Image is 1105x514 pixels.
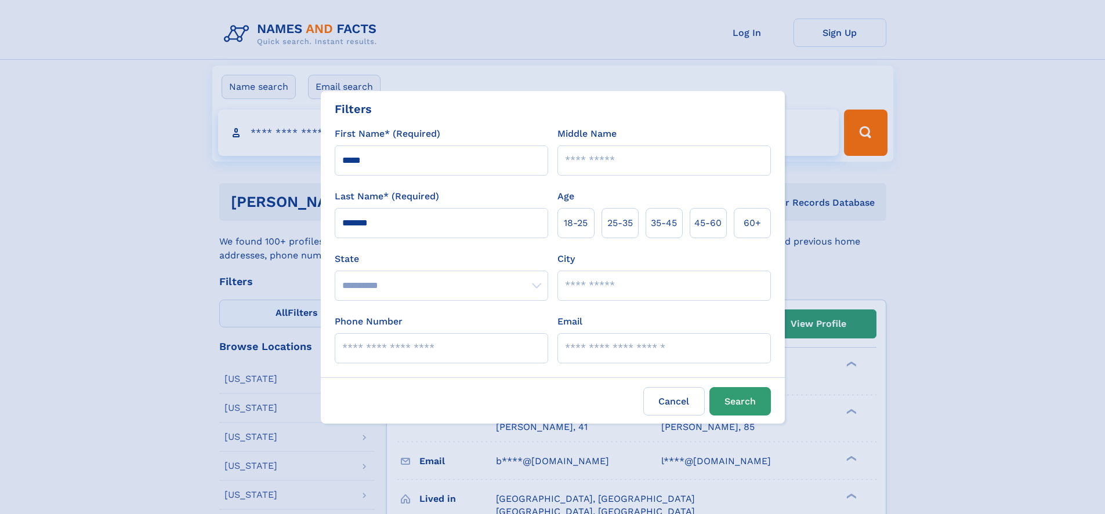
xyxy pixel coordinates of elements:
[335,315,403,329] label: Phone Number
[335,189,439,203] label: Last Name* (Required)
[709,387,771,415] button: Search
[744,216,761,230] span: 60+
[607,216,633,230] span: 25‑35
[557,252,575,266] label: City
[557,127,617,141] label: Middle Name
[643,387,705,415] label: Cancel
[694,216,722,230] span: 45‑60
[335,252,548,266] label: State
[557,315,582,329] label: Email
[335,100,372,118] div: Filters
[651,216,677,230] span: 35‑45
[557,189,574,203] label: Age
[564,216,588,230] span: 18‑25
[335,127,440,141] label: First Name* (Required)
